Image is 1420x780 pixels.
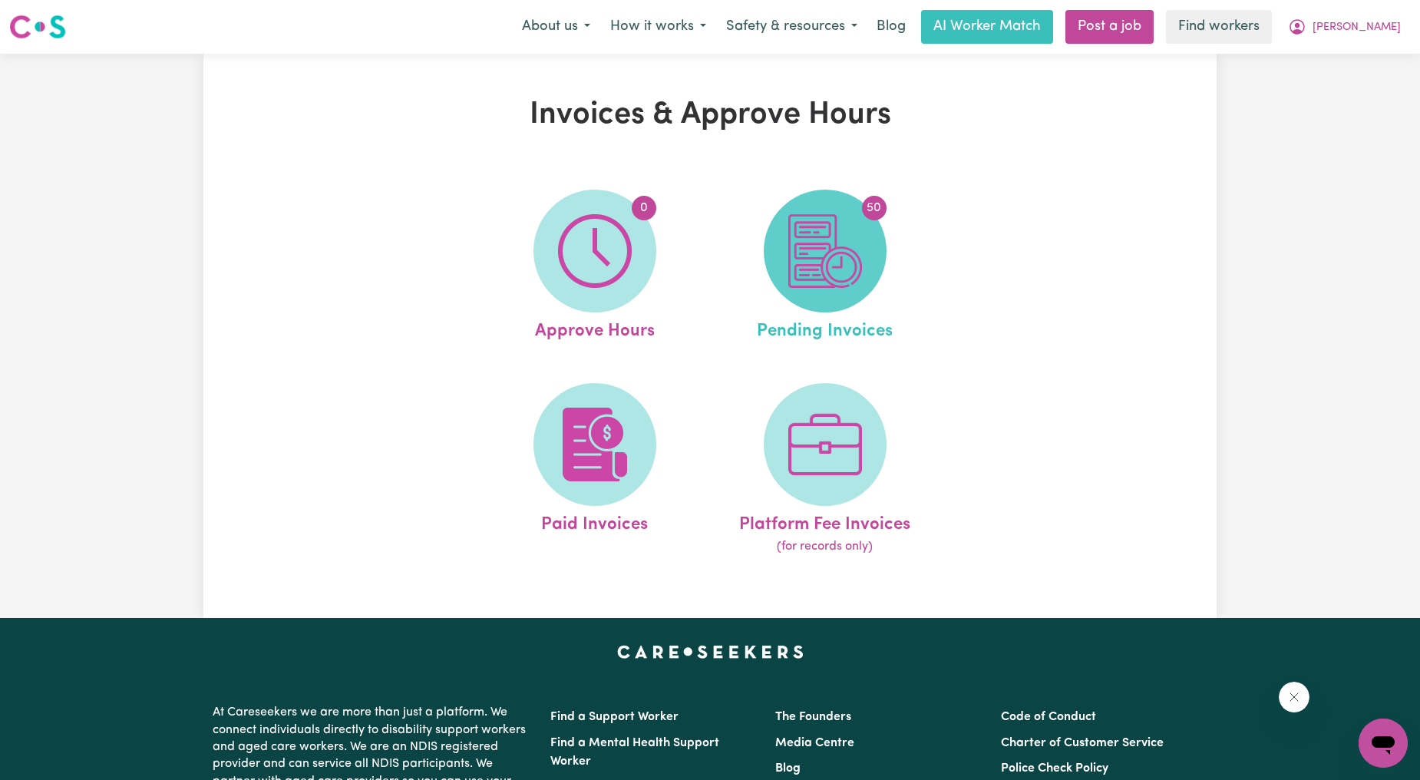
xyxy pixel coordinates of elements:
[1001,711,1096,723] a: Code of Conduct
[9,11,93,23] span: Need any help?
[1001,737,1164,749] a: Charter of Customer Service
[600,11,716,43] button: How it works
[9,9,66,45] a: Careseekers logo
[921,10,1053,44] a: AI Worker Match
[1279,682,1309,712] iframe: Close message
[715,383,936,557] a: Platform Fee Invoices(for records only)
[757,312,893,345] span: Pending Invoices
[541,506,648,538] span: Paid Invoices
[777,537,873,556] span: (for records only)
[867,10,915,44] a: Blog
[862,196,887,220] span: 50
[550,737,719,768] a: Find a Mental Health Support Worker
[1313,19,1401,36] span: [PERSON_NAME]
[550,711,679,723] a: Find a Support Worker
[9,13,66,41] img: Careseekers logo
[1065,10,1154,44] a: Post a job
[775,762,801,775] a: Blog
[617,646,804,658] a: Careseekers home page
[775,737,854,749] a: Media Centre
[1166,10,1272,44] a: Find workers
[632,196,656,220] span: 0
[739,506,910,538] span: Platform Fee Invoices
[1359,719,1408,768] iframe: Button to launch messaging window
[716,11,867,43] button: Safety & resources
[381,97,1039,134] h1: Invoices & Approve Hours
[512,11,600,43] button: About us
[1001,762,1108,775] a: Police Check Policy
[775,711,851,723] a: The Founders
[484,190,705,345] a: Approve Hours
[715,190,936,345] a: Pending Invoices
[484,383,705,557] a: Paid Invoices
[1278,11,1411,43] button: My Account
[535,312,655,345] span: Approve Hours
